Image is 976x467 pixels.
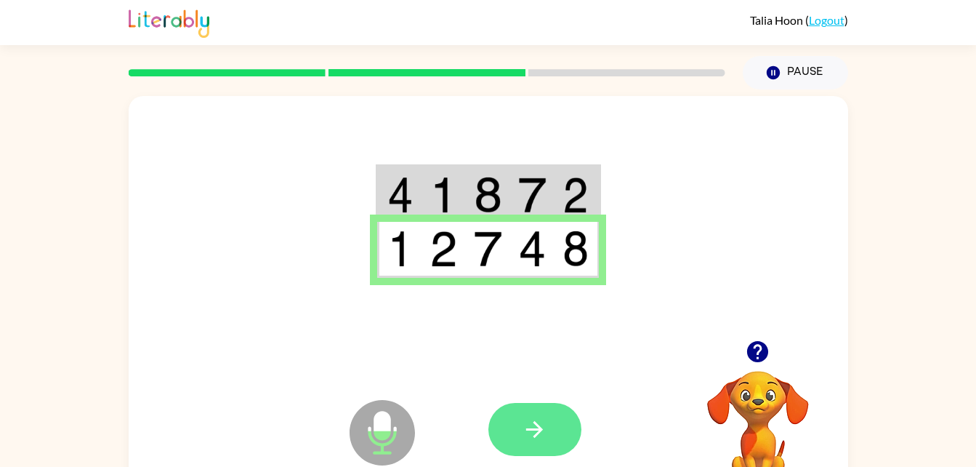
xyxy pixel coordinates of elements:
a: Logout [809,13,844,27]
img: 4 [518,231,546,267]
img: Literably [129,6,209,38]
img: 2 [429,231,457,267]
img: 7 [518,177,546,213]
img: 1 [387,231,414,267]
button: Pause [743,56,848,89]
img: 4 [387,177,414,213]
div: ( ) [750,13,848,27]
img: 1 [429,177,457,213]
img: 8 [562,231,589,267]
img: 8 [474,177,501,213]
img: 7 [474,231,501,267]
span: Talia Hoon [750,13,805,27]
img: 2 [562,177,589,213]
